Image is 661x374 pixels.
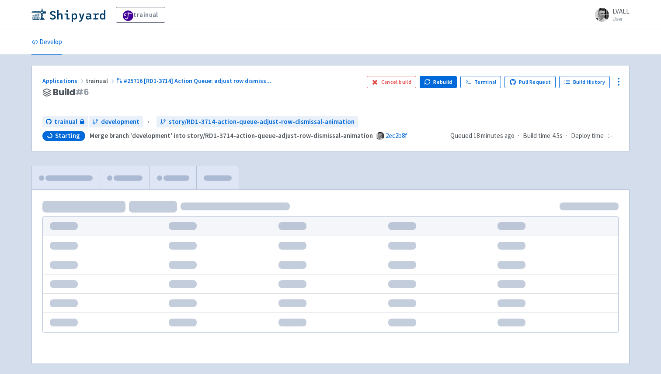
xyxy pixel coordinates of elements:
span: trainual [54,117,77,127]
a: story/RD1-3714-action-queue-adjust-row-dismissal-animation [157,116,358,128]
span: ← [146,117,153,127]
span: 4.5s [552,131,563,141]
div: · · [450,131,619,141]
span: Build [53,87,89,97]
a: Pull Request [504,76,556,88]
span: trainual [86,77,116,85]
a: Terminal [460,76,501,88]
strong: Merge branch 'development' into story/RD1-3714-action-queue-adjust-row-dismissal-animation [90,131,373,140]
span: Deploy time [571,131,604,141]
a: trainual [116,7,165,23]
a: trainual [42,116,88,128]
a: development [89,116,143,128]
a: LVALL User [590,8,630,22]
span: LVALL [612,7,630,15]
span: Queued [450,131,515,140]
span: Starting [55,131,80,140]
small: User [612,16,630,22]
a: Build History [559,76,610,88]
a: Applications [42,77,86,85]
a: 2ec2b8f [386,131,407,140]
a: #25716 [RD1-3714] Action Queue: adjust row dismiss... [116,77,273,85]
span: -:-- [605,131,613,141]
button: Cancel build [367,76,416,88]
span: Build time [523,131,550,141]
button: Rebuild [420,76,457,88]
span: story/RD1-3714-action-queue-adjust-row-dismissal-animation [169,117,355,127]
a: Develop [31,30,62,55]
time: 18 minutes ago [473,131,515,140]
img: Shipyard logo [31,8,105,22]
span: #25716 [RD1-3714] Action Queue: adjust row dismiss ... [124,77,271,85]
span: development [101,117,139,127]
span: # 6 [75,86,89,98]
